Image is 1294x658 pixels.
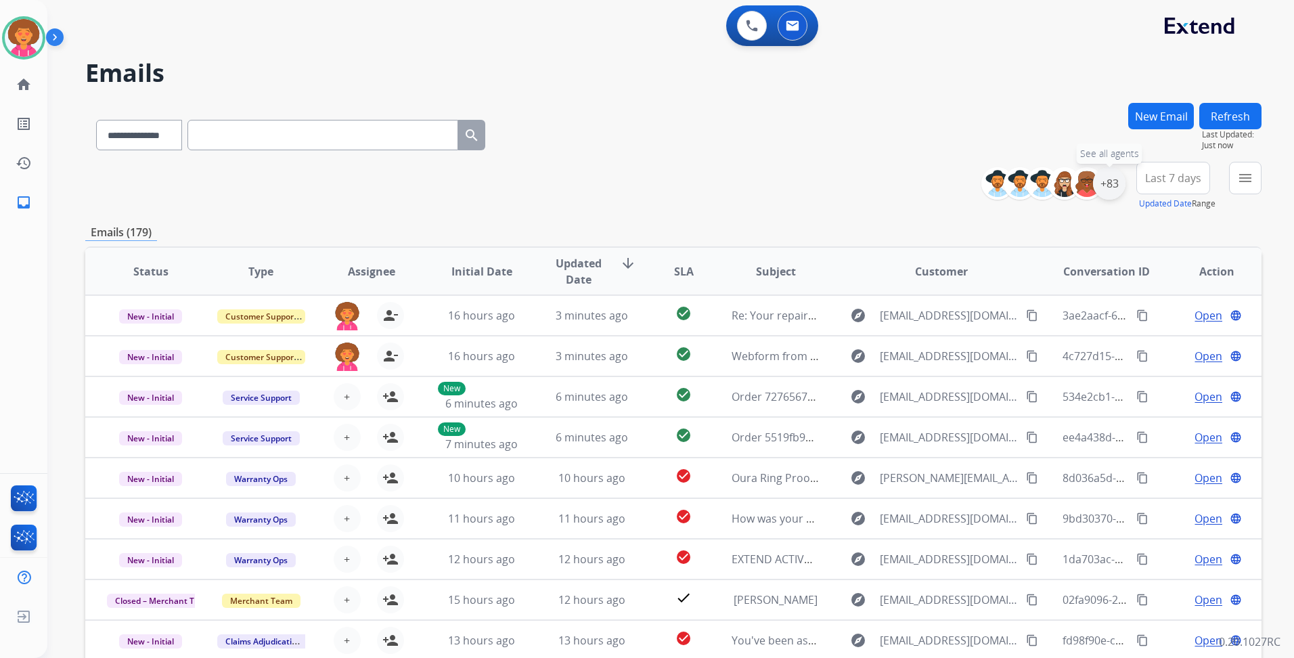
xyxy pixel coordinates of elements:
[880,551,1019,567] span: [EMAIL_ADDRESS][DOMAIN_NAME]
[1195,551,1222,567] span: Open
[119,634,182,649] span: New - Initial
[344,389,350,405] span: +
[217,350,305,364] span: Customer Support
[1219,634,1280,650] p: 0.20.1027RC
[226,472,296,486] span: Warranty Ops
[1026,512,1038,525] mat-icon: content_copy
[448,511,515,526] span: 11 hours ago
[1026,309,1038,322] mat-icon: content_copy
[348,263,395,280] span: Assignee
[226,512,296,527] span: Warranty Ops
[1136,350,1148,362] mat-icon: content_copy
[1230,350,1242,362] mat-icon: language
[119,309,182,324] span: New - Initial
[556,430,628,445] span: 6 minutes ago
[1063,389,1268,404] span: 534e2cb1-ba06-4b49-8c97-f52305c9e113
[850,307,866,324] mat-icon: explore
[1026,391,1038,403] mat-icon: content_copy
[1145,175,1201,181] span: Last 7 days
[850,510,866,527] mat-icon: explore
[334,383,361,410] button: +
[464,127,480,144] mat-icon: search
[1026,594,1038,606] mat-icon: content_copy
[248,263,273,280] span: Type
[556,389,628,404] span: 6 minutes ago
[850,348,866,364] mat-icon: explore
[1230,309,1242,322] mat-icon: language
[119,350,182,364] span: New - Initial
[1237,170,1253,186] mat-icon: menu
[382,389,399,405] mat-icon: person_add
[344,510,350,527] span: +
[448,349,515,364] span: 16 hours ago
[1202,140,1262,151] span: Just now
[1136,594,1148,606] mat-icon: content_copy
[850,470,866,486] mat-icon: explore
[732,552,836,567] span: EXTEND ACTIVATION
[382,632,399,649] mat-icon: person_add
[880,632,1019,649] span: [EMAIL_ADDRESS][DOMAIN_NAME]
[880,429,1019,445] span: [EMAIL_ADDRESS][DOMAIN_NAME]
[1195,389,1222,405] span: Open
[382,592,399,608] mat-icon: person_add
[226,553,296,567] span: Warranty Ops
[107,594,231,608] span: Closed – Merchant Transfer
[556,349,628,364] span: 3 minutes ago
[448,592,515,607] span: 15 hours ago
[334,505,361,532] button: +
[445,437,518,452] span: 7 minutes ago
[1136,431,1148,443] mat-icon: content_copy
[548,255,609,288] span: Updated Date
[1230,594,1242,606] mat-icon: language
[1195,632,1222,649] span: Open
[85,224,157,241] p: Emails (179)
[1136,634,1148,646] mat-icon: content_copy
[732,308,964,323] span: Re: Your repaired product has been delivered
[1230,512,1242,525] mat-icon: language
[732,470,877,485] span: Oura Ring Proof of Purchase
[16,155,32,171] mat-icon: history
[1195,470,1222,486] span: Open
[119,553,182,567] span: New - Initial
[344,429,350,445] span: +
[1063,470,1274,485] span: 8d036a5d-2d36-4669-9ac7-e6ab0229b328
[344,632,350,649] span: +
[223,391,300,405] span: Service Support
[675,508,692,525] mat-icon: check_circle
[732,633,1154,648] span: You've been assigned a new service order: 37b0e0fa-08cd-4874-89f2-79d441210c76
[880,307,1019,324] span: [EMAIL_ADDRESS][DOMAIN_NAME]
[5,19,43,57] img: avatar
[675,305,692,322] mat-icon: check_circle
[448,552,515,567] span: 12 hours ago
[119,391,182,405] span: New - Initial
[1026,553,1038,565] mat-icon: content_copy
[556,308,628,323] span: 3 minutes ago
[1139,198,1192,209] button: Updated Date
[558,552,625,567] span: 12 hours ago
[382,551,399,567] mat-icon: person_add
[850,592,866,608] mat-icon: explore
[334,302,361,330] img: agent-avatar
[850,429,866,445] mat-icon: explore
[16,194,32,211] mat-icon: inbox
[880,470,1019,486] span: [PERSON_NAME][EMAIL_ADDRESS][PERSON_NAME][DOMAIN_NAME]
[334,546,361,573] button: +
[1093,167,1125,200] div: +83
[1026,472,1038,484] mat-icon: content_copy
[850,632,866,649] mat-icon: explore
[1026,350,1038,362] mat-icon: content_copy
[1063,511,1273,526] span: 9bd30370-2ba7-4d53-ae29-da526cc50027
[222,594,300,608] span: Merchant Team
[334,424,361,451] button: +
[382,348,399,364] mat-icon: person_remove
[880,348,1019,364] span: [EMAIL_ADDRESS][DOMAIN_NAME]
[119,431,182,445] span: New - Initial
[558,470,625,485] span: 10 hours ago
[756,263,796,280] span: Subject
[674,263,694,280] span: SLA
[1139,198,1215,209] span: Range
[1063,308,1257,323] span: 3ae2aacf-6bab-4969-af0c-c716efef91fa
[217,634,310,649] span: Claims Adjudication
[438,422,466,436] p: New
[133,263,169,280] span: Status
